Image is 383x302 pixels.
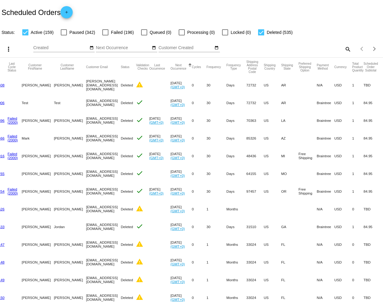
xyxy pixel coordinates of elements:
mat-icon: search [344,44,351,54]
mat-icon: warning [136,258,143,265]
mat-cell: USD [334,165,352,182]
mat-cell: [DATE] [170,235,192,253]
mat-icon: check [136,223,143,230]
mat-cell: US [264,165,281,182]
mat-cell: [DATE] [170,129,192,147]
button: Change sorting for CustomerFirstName [22,64,48,70]
h2: Scheduled Orders [2,6,73,18]
mat-icon: warning [136,205,143,212]
mat-cell: [PERSON_NAME] [22,182,54,200]
button: Change sorting for CustomerLastName [54,64,80,70]
a: (GMT+0) [149,138,164,142]
mat-cell: [DATE] [149,147,171,165]
button: Change sorting for Subtotal [363,62,378,72]
a: Failed [8,187,17,191]
mat-cell: 1 [206,271,226,289]
input: Next Occurrence [96,45,151,50]
mat-cell: 97457 [246,182,264,200]
mat-cell: US [264,182,281,200]
a: (GMT+0) [170,138,185,142]
mat-cell: 0 [192,111,206,129]
span: Status: [2,30,15,35]
mat-icon: check [136,152,143,159]
a: (GMT+0) [170,173,185,177]
mat-cell: [PERSON_NAME] [22,235,54,253]
a: (GMT+0) [170,156,185,160]
mat-cell: [PERSON_NAME] [54,111,86,129]
mat-cell: 0 [192,165,206,182]
mat-cell: 30 [206,76,226,94]
mat-cell: GA [281,218,298,235]
mat-cell: US [264,76,281,94]
mat-cell: 1 [352,147,363,165]
mat-cell: 30 [206,111,226,129]
span: Deleted [121,260,133,264]
mat-icon: date_range [89,45,94,50]
mat-cell: [DATE] [149,111,171,129]
mat-cell: 0 [192,235,206,253]
mat-cell: US [264,111,281,129]
mat-cell: [DATE] [170,253,192,271]
mat-cell: 1 [352,182,363,200]
mat-cell: USD [334,94,352,111]
mat-cell: Braintree [317,111,334,129]
mat-cell: Free Shipping [298,182,317,200]
mat-cell: [PERSON_NAME] [54,235,86,253]
mat-cell: [DATE] [170,111,192,129]
mat-cell: 30 [206,218,226,235]
mat-cell: N/A [317,235,334,253]
mat-cell: [EMAIL_ADDRESS][DOMAIN_NAME] [86,200,121,218]
mat-cell: 72732 [246,76,264,94]
mat-cell: N/A [317,253,334,271]
mat-cell: AR [281,76,298,94]
mat-cell: [DATE] [170,165,192,182]
button: Change sorting for NextOccurrenceUtc [170,64,186,70]
mat-cell: [EMAIL_ADDRESS][DOMAIN_NAME] [86,218,121,235]
mat-cell: 0 [192,129,206,147]
mat-cell: [PERSON_NAME] [22,165,54,182]
mat-cell: N/A [317,271,334,289]
a: (2000) [8,138,18,142]
mat-cell: 0 [192,76,206,94]
mat-cell: 64155 [246,165,264,182]
button: Change sorting for Cycles [192,65,201,69]
mat-cell: [PERSON_NAME][EMAIL_ADDRESS][DOMAIN_NAME] [86,76,121,94]
mat-cell: Test [22,94,54,111]
mat-icon: warning [136,293,143,301]
mat-cell: LA [281,111,298,129]
mat-cell: USD [334,147,352,165]
a: (GMT+0) [170,262,185,266]
mat-icon: check [136,99,143,106]
mat-icon: warning [136,81,143,88]
a: (GMT+0) [170,244,185,248]
mat-cell: US [264,94,281,111]
mat-cell: [PERSON_NAME] [22,218,54,235]
span: Deleted (535) [267,29,293,36]
mat-cell: [PERSON_NAME] [54,253,86,271]
mat-icon: check [136,116,143,124]
mat-cell: [PERSON_NAME] [22,111,54,129]
mat-icon: check [136,169,143,177]
button: Change sorting for ShippingCountry [264,64,275,70]
span: Queued (0) [150,29,171,36]
mat-cell: US [264,271,281,289]
mat-cell: [PERSON_NAME] [54,271,86,289]
mat-cell: Braintree [317,147,334,165]
mat-header-cell: Total Product Quantity [352,58,363,76]
mat-cell: Free Shipping [298,147,317,165]
mat-cell: [PERSON_NAME] [54,129,86,147]
mat-cell: N/A [317,200,334,218]
mat-cell: 30 [206,129,226,147]
a: (GMT+0) [170,103,185,107]
button: Change sorting for PreferredShippingOption [298,62,311,72]
mat-cell: Braintree [317,129,334,147]
mat-cell: US [264,253,281,271]
mat-cell: [DATE] [170,94,192,111]
button: Change sorting for Frequency [206,65,221,69]
button: Change sorting for CustomerEmail [86,65,108,69]
a: (GMT+0) [149,191,164,195]
mat-cell: [EMAIL_ADDRESS][DOMAIN_NAME] [86,182,121,200]
mat-cell: 33024 [246,271,264,289]
mat-cell: [PERSON_NAME] [54,76,86,94]
mat-cell: 0 [352,271,363,289]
